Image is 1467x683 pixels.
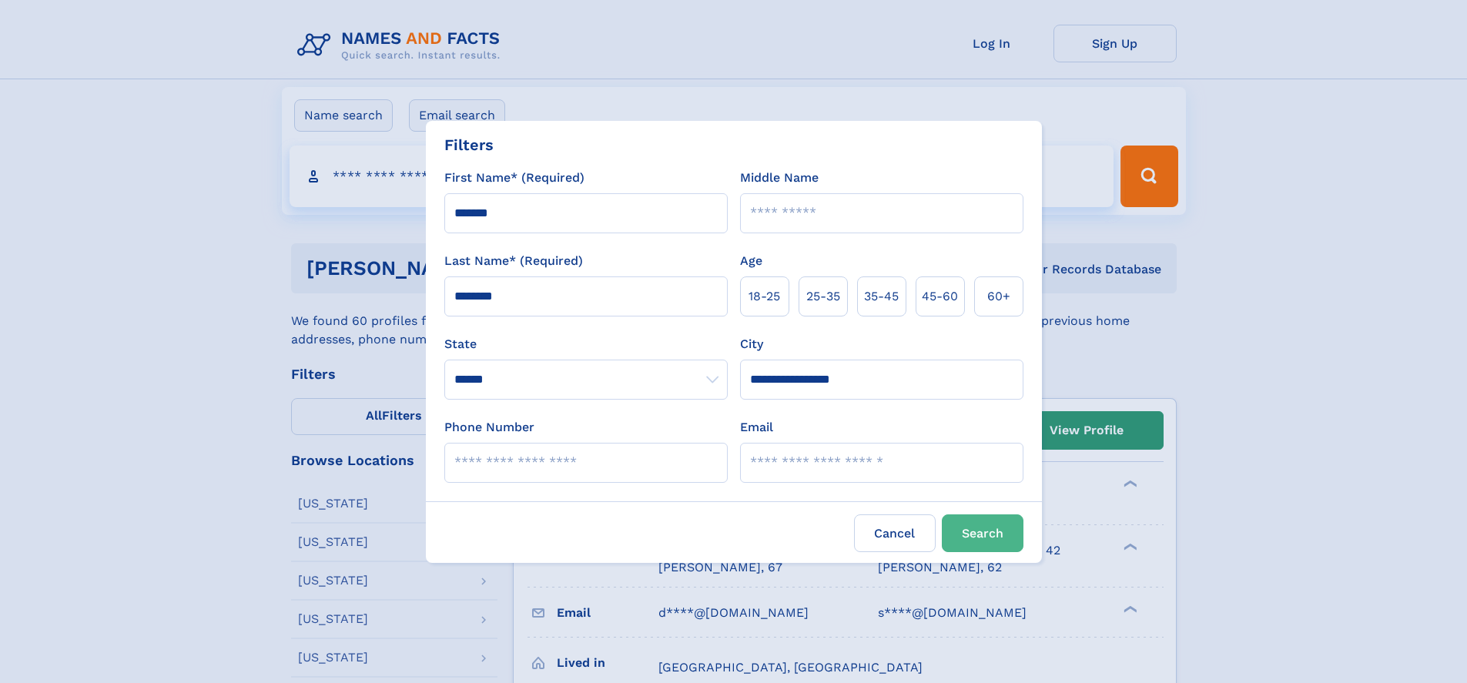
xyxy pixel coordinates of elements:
span: 60+ [987,287,1010,306]
div: Filters [444,133,494,156]
button: Search [942,514,1023,552]
span: 25‑35 [806,287,840,306]
label: Email [740,418,773,437]
label: First Name* (Required) [444,169,584,187]
label: Middle Name [740,169,819,187]
span: 35‑45 [864,287,899,306]
span: 45‑60 [922,287,958,306]
label: Age [740,252,762,270]
label: City [740,335,763,353]
label: Cancel [854,514,936,552]
span: 18‑25 [749,287,780,306]
label: State [444,335,728,353]
label: Phone Number [444,418,534,437]
label: Last Name* (Required) [444,252,583,270]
